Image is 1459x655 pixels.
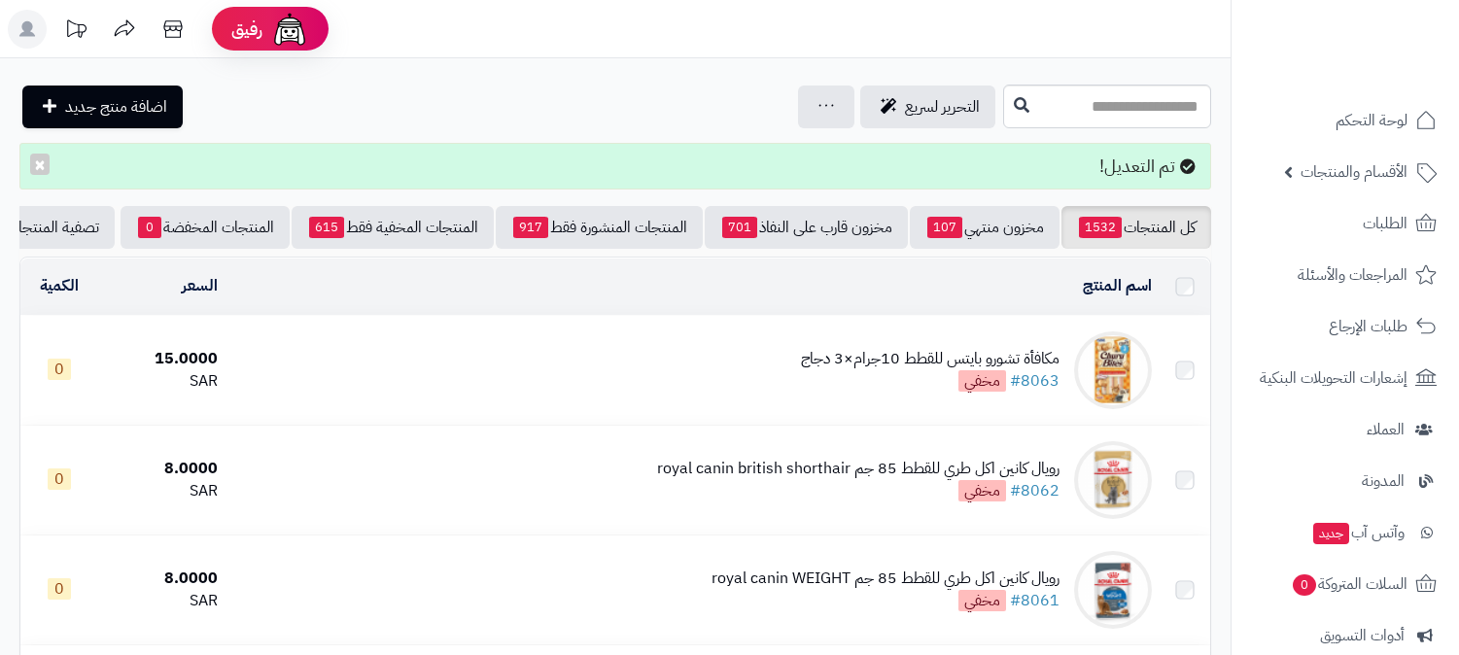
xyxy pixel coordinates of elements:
[1313,523,1349,544] span: جديد
[1367,416,1405,443] span: العملاء
[22,86,183,128] a: اضافة منتج جديد
[1243,458,1447,504] a: المدونة
[1243,406,1447,453] a: العملاء
[1311,519,1405,546] span: وآتس آب
[30,154,50,175] button: ×
[19,143,1211,190] div: تم التعديل!
[182,274,218,297] a: السعر
[1329,313,1407,340] span: طلبات الإرجاع
[106,348,217,370] div: 15.0000
[1243,252,1447,298] a: المراجعات والأسئلة
[138,217,161,238] span: 0
[52,10,100,53] a: تحديثات المنصة
[958,370,1006,392] span: مخفي
[106,590,217,612] div: SAR
[722,217,757,238] span: 701
[1301,158,1407,186] span: الأقسام والمنتجات
[1243,509,1447,556] a: وآتس آبجديد
[1074,551,1152,629] img: رويال كانين اكل طري للقطط 85 جم royal canin WEIGHT
[292,206,494,249] a: المنتجات المخفية فقط615
[1074,441,1152,519] img: رويال كانين اكل طري للقطط 85 جم royal canin british shorthair
[1363,210,1407,237] span: الطلبات
[910,206,1060,249] a: مخزون منتهي107
[40,274,79,297] a: الكمية
[1293,574,1316,596] span: 0
[1243,200,1447,247] a: الطلبات
[905,95,980,119] span: التحرير لسريع
[712,568,1060,590] div: رويال كانين اكل طري للقطط 85 جم royal canin WEIGHT
[860,86,995,128] a: التحرير لسريع
[1362,467,1405,495] span: المدونة
[958,590,1006,611] span: مخفي
[106,480,217,502] div: SAR
[1260,364,1407,392] span: إشعارات التحويلات البنكية
[270,10,309,49] img: ai-face.png
[1074,331,1152,409] img: مكافأة تشورو بايتس للقطط 10جرام×3 دجاج
[1079,217,1122,238] span: 1532
[1243,303,1447,350] a: طلبات الإرجاع
[48,578,71,600] span: 0
[48,359,71,380] span: 0
[1010,479,1060,502] a: #8062
[1061,206,1211,249] a: كل المنتجات1532
[705,206,908,249] a: مخزون قارب على النفاذ701
[1298,261,1407,289] span: المراجعات والأسئلة
[106,568,217,590] div: 8.0000
[657,458,1060,480] div: رويال كانين اكل طري للقطط 85 جم royal canin british shorthair
[1320,622,1405,649] span: أدوات التسويق
[309,217,344,238] span: 615
[1083,274,1152,297] a: اسم المنتج
[1010,589,1060,612] a: #8061
[496,206,703,249] a: المنتجات المنشورة فقط917
[65,95,167,119] span: اضافة منتج جديد
[927,217,962,238] span: 107
[513,217,548,238] span: 917
[6,216,99,239] span: تصفية المنتجات
[231,17,262,41] span: رفيق
[1336,107,1407,134] span: لوحة التحكم
[801,348,1060,370] div: مكافأة تشورو بايتس للقطط 10جرام×3 دجاج
[958,480,1006,501] span: مخفي
[121,206,290,249] a: المنتجات المخفضة0
[48,468,71,490] span: 0
[1243,561,1447,607] a: السلات المتروكة0
[1291,570,1407,598] span: السلات المتروكة
[1010,369,1060,393] a: #8063
[1243,355,1447,401] a: إشعارات التحويلات البنكية
[106,370,217,393] div: SAR
[1327,54,1441,95] img: logo-2.png
[106,458,217,480] div: 8.0000
[1243,97,1447,144] a: لوحة التحكم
